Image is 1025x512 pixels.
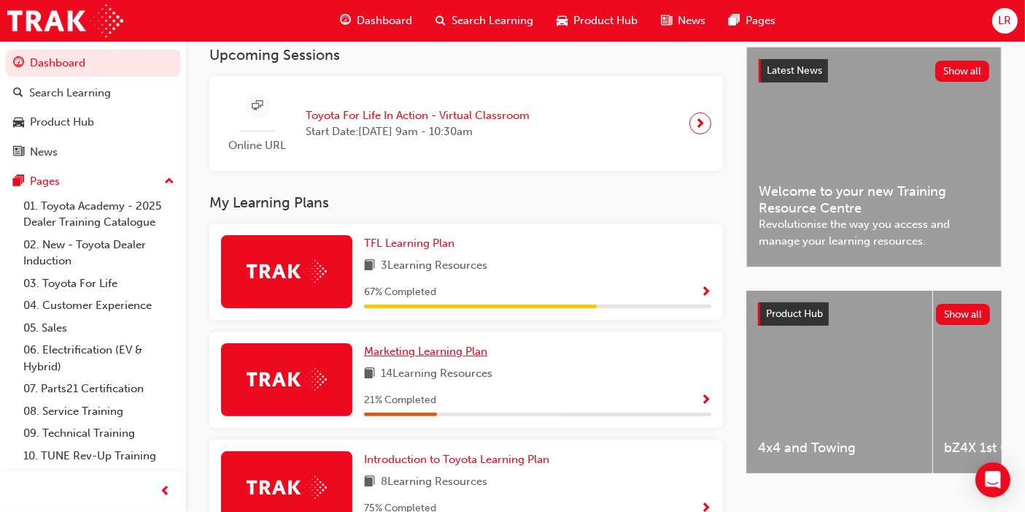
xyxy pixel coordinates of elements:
[18,317,180,340] a: 05. Sales
[18,294,180,317] a: 04. Customer Experience
[18,467,180,489] a: All Pages
[695,113,706,134] span: next-icon
[30,173,60,190] div: Pages
[545,6,649,36] a: car-iconProduct Hub
[13,175,24,188] span: pages-icon
[160,483,171,501] span: prev-icon
[364,392,436,409] span: 21 % Completed
[557,12,568,30] span: car-icon
[746,47,1002,267] a: Latest NewsShow allWelcome to your new Training Resource CentreRevolutionise the way you access a...
[381,365,492,383] span: 14 Learning Resources
[29,85,111,102] div: Search Learning
[766,307,823,320] span: Product Hub
[357,12,412,29] span: Dashboard
[364,284,436,301] span: 67 % Completed
[306,123,530,140] span: Start Date: [DATE] 9am - 10:30am
[935,61,990,82] button: Show all
[573,12,638,29] span: Product Hub
[6,109,180,136] a: Product Hub
[364,257,375,275] span: book-icon
[6,80,180,107] a: Search Learning
[364,453,549,466] span: Introduction to Toyota Learning Plan
[6,139,180,166] a: News
[364,345,487,358] span: Marketing Learning Plan
[209,47,723,64] h3: Upcoming Sessions
[6,50,180,77] a: Dashboard
[700,391,711,410] button: Show Progress
[700,394,711,408] span: Show Progress
[13,116,24,129] span: car-icon
[247,368,327,391] img: Trak
[364,237,455,250] span: TFL Learning Plan
[164,172,174,191] span: up-icon
[221,88,711,160] a: Online URLToyota For Life In Action - Virtual ClassroomStart Date:[DATE] 9am - 10:30am
[13,57,24,70] span: guage-icon
[13,146,24,159] span: news-icon
[18,234,180,272] a: 02. New - Toyota Dealer Induction
[209,194,723,211] h3: My Learning Plans
[975,462,1010,497] div: Open Intercom Messenger
[221,137,294,154] span: Online URL
[364,451,555,468] a: Introduction to Toyota Learning Plan
[364,235,460,252] a: TFL Learning Plan
[364,473,375,492] span: book-icon
[649,6,717,36] a: news-iconNews
[18,400,180,423] a: 08. Service Training
[746,12,775,29] span: Pages
[6,47,180,168] button: DashboardSearch LearningProduct HubNews
[252,97,263,115] span: sessionType_ONLINE_URL-icon
[340,12,351,30] span: guage-icon
[381,473,487,492] span: 8 Learning Resources
[6,168,180,195] button: Pages
[18,272,180,295] a: 03. Toyota For Life
[13,87,23,100] span: search-icon
[759,59,989,83] a: Latest NewsShow all
[247,476,327,499] img: Trak
[729,12,740,30] span: pages-icon
[18,378,180,400] a: 07. Parts21 Certification
[7,4,123,37] img: Trak
[436,12,446,30] span: search-icon
[758,440,921,456] span: 4x4 and Towing
[18,339,180,378] a: 06. Electrification (EV & Hybrid)
[306,107,530,124] span: Toyota For Life In Action - Virtual Classroom
[424,6,545,36] a: search-iconSearch Learning
[700,283,711,302] button: Show Progress
[364,365,375,383] span: book-icon
[746,291,932,473] a: 4x4 and Towing
[452,12,533,29] span: Search Learning
[18,422,180,445] a: 09. Technical Training
[717,6,787,36] a: pages-iconPages
[678,12,705,29] span: News
[247,260,327,283] img: Trak
[30,114,94,131] div: Product Hub
[18,195,180,234] a: 01. Toyota Academy - 2025 Dealer Training Catalogue
[661,12,672,30] span: news-icon
[759,183,989,216] span: Welcome to your new Training Resource Centre
[364,343,493,360] a: Marketing Learning Plan
[700,286,711,299] span: Show Progress
[936,304,991,325] button: Show all
[767,64,822,77] span: Latest News
[758,302,990,326] a: Product HubShow all
[759,216,989,249] span: Revolutionise the way you access and manage your learning resources.
[328,6,424,36] a: guage-iconDashboard
[998,12,1011,29] span: LR
[992,8,1018,34] button: LR
[381,257,487,275] span: 3 Learning Resources
[18,445,180,467] a: 10. TUNE Rev-Up Training
[30,144,58,161] div: News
